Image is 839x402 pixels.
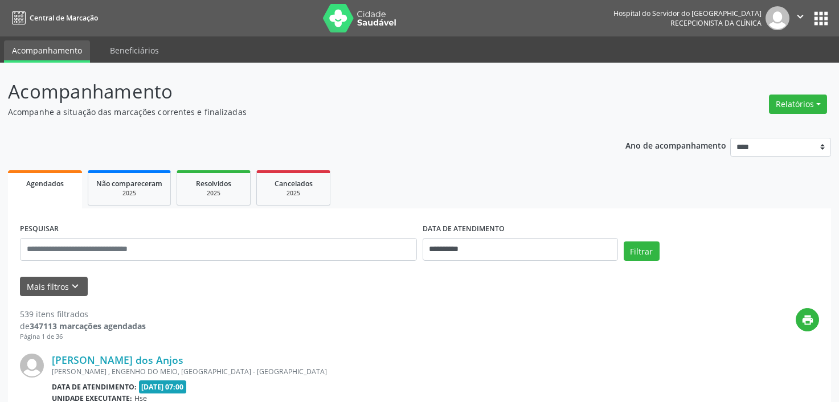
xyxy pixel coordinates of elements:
[20,220,59,238] label: PESQUISAR
[52,382,137,392] b: Data de atendimento:
[30,321,146,331] strong: 347113 marcações agendadas
[796,308,819,331] button: print
[789,6,811,30] button: 
[766,6,789,30] img: img
[794,10,807,23] i: 
[265,189,322,198] div: 2025
[69,280,81,293] i: keyboard_arrow_down
[185,189,242,198] div: 2025
[624,241,660,261] button: Filtrar
[423,220,505,238] label: DATA DE ATENDIMENTO
[20,308,146,320] div: 539 itens filtrados
[20,354,44,378] img: img
[52,367,648,376] div: [PERSON_NAME] , ENGENHO DO MEIO, [GEOGRAPHIC_DATA] - [GEOGRAPHIC_DATA]
[4,40,90,63] a: Acompanhamento
[30,13,98,23] span: Central de Marcação
[801,314,814,326] i: print
[811,9,831,28] button: apps
[102,40,167,60] a: Beneficiários
[96,189,162,198] div: 2025
[52,354,183,366] a: [PERSON_NAME] dos Anjos
[96,179,162,188] span: Não compareceram
[8,9,98,27] a: Central de Marcação
[26,179,64,188] span: Agendados
[769,95,827,114] button: Relatórios
[670,18,762,28] span: Recepcionista da clínica
[8,106,584,118] p: Acompanhe a situação das marcações correntes e finalizadas
[20,332,146,342] div: Página 1 de 36
[275,179,313,188] span: Cancelados
[613,9,762,18] div: Hospital do Servidor do [GEOGRAPHIC_DATA]
[20,320,146,332] div: de
[139,380,187,393] span: [DATE] 07:00
[8,77,584,106] p: Acompanhamento
[625,138,726,152] p: Ano de acompanhamento
[196,179,231,188] span: Resolvidos
[20,277,88,297] button: Mais filtroskeyboard_arrow_down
